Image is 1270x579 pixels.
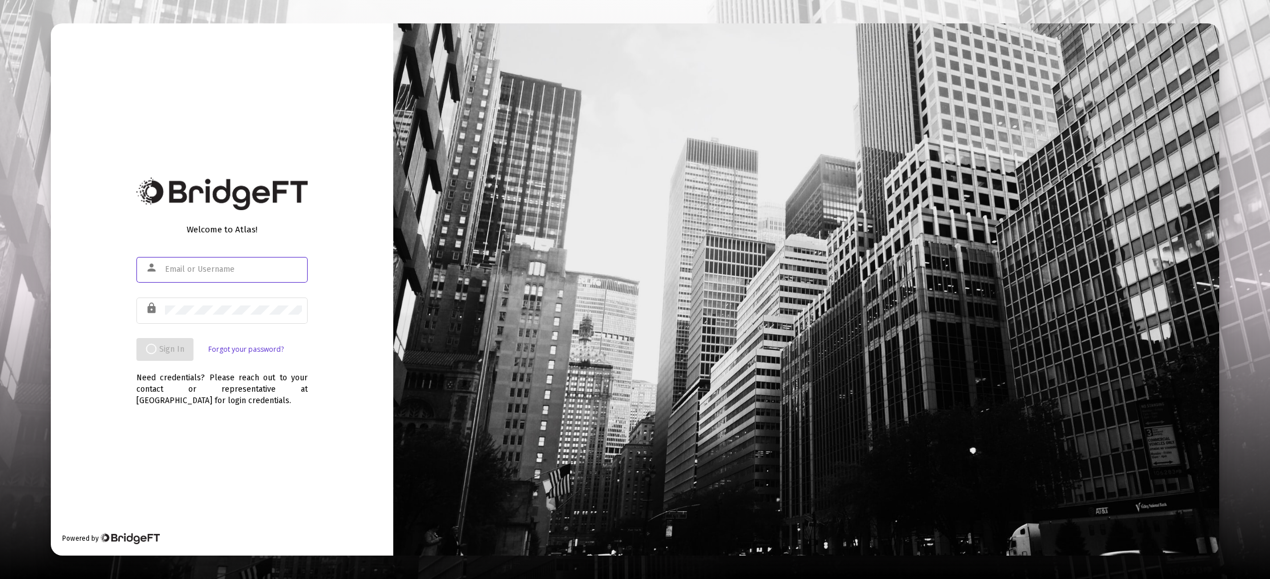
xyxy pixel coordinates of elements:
img: Bridge Financial Technology Logo [100,533,160,544]
div: Need credentials? Please reach out to your contact or representative at [GEOGRAPHIC_DATA] for log... [136,361,308,407]
div: Powered by [62,533,160,544]
img: Bridge Financial Technology Logo [136,178,308,210]
span: Sign In [146,344,184,354]
button: Sign In [136,338,193,361]
input: Email or Username [165,265,302,274]
div: Welcome to Atlas! [136,224,308,235]
mat-icon: person [146,261,159,275]
mat-icon: lock [146,301,159,315]
a: Forgot your password? [208,344,284,355]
